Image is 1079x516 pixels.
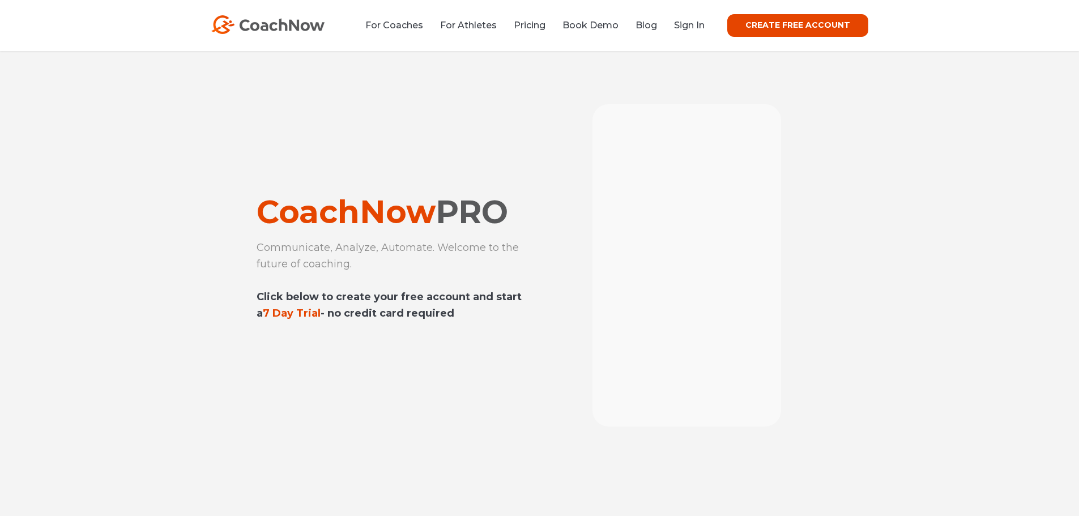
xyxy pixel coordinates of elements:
span: CoachNow [257,193,508,231]
span: PRO [436,193,508,231]
a: For Athletes [440,20,497,31]
a: CREATE FREE ACCOUNT [727,14,868,37]
strong: Click below to create your free account and start a [257,291,522,319]
span: no credit card required [327,307,454,319]
img: CoachNow Logo [211,15,325,34]
a: For Coaches [365,20,423,31]
a: Blog [636,20,657,31]
span: - [321,307,325,319]
p: Communicate, Analyze, Automate. Welcome to the future of coaching. [257,240,528,322]
a: Book Demo [562,20,619,31]
a: Sign In [674,20,705,31]
iframe: Embedded CTA [257,338,455,368]
span: 7 Day Trial [263,307,454,319]
a: Pricing [514,20,545,31]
